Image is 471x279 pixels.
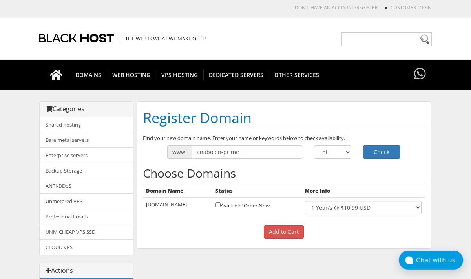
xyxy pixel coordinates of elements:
[341,32,432,46] input: Need help?
[40,147,133,163] a: Enterprise servers
[121,35,206,42] span: The Web is what we make of it!
[143,134,425,141] p: Find your new domain name. Enter your name or keywords below to check availability.
[301,184,425,198] th: More Info
[412,60,428,89] a: Have questions?
[40,224,133,240] a: UNM CHEAP VPS SSD
[107,60,156,90] a: WEB HOSTING
[264,225,304,239] input: Add to Cart
[70,60,107,90] a: DOMAINS
[269,70,325,80] span: OTHER SERVICES
[399,251,463,270] button: Chat with us
[143,198,212,218] td: [DOMAIN_NAME]
[356,4,378,11] a: REGISTER
[167,145,192,159] span: www.
[156,70,204,80] span: VPS HOSTING
[46,267,127,274] h3: Actions
[42,60,70,90] a: Go to homepage
[143,108,425,128] h1: Register Domain
[40,117,133,132] a: Shared hosting
[269,60,325,90] a: OTHER SERVICES
[107,70,156,80] span: WEB HOSTING
[143,167,425,180] h2: Choose Domains
[212,184,301,198] th: Status
[416,257,463,264] div: Chat with us
[40,239,133,255] a: CLOUD VPS
[143,184,212,198] th: Domain Name
[391,4,431,11] a: Customer Login
[46,106,127,113] h3: Categories
[283,4,378,11] li: Don't have an account?
[40,132,133,148] a: Bare metal servers
[212,198,301,218] td: Available! Order Now
[203,60,269,90] a: DEDICATED SERVERS
[40,163,133,178] a: Backup Storage
[203,70,269,80] span: DEDICATED SERVERS
[40,193,133,209] a: Unmetered VPS
[156,60,204,90] a: VPS HOSTING
[363,145,400,159] button: Check
[40,209,133,224] a: Profesional Emails
[40,178,133,194] a: ANTI-DDoS
[70,70,107,80] span: DOMAINS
